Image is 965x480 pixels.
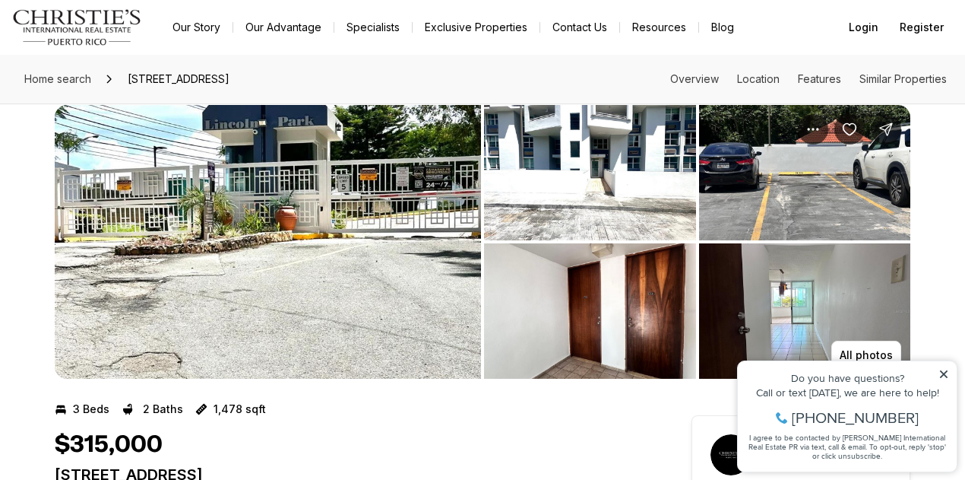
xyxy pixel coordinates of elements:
button: Share Property: 8 833 RD #7G [871,114,901,145]
a: Exclusive Properties [413,17,539,38]
button: Contact Us [540,17,619,38]
h1: $315,000 [55,431,163,459]
button: View image gallery [699,105,911,240]
button: View image gallery [484,243,696,379]
button: Save Property: 8 833 RD #7G [834,114,865,145]
p: 3 Beds [73,403,109,415]
span: I agree to be contacted by [PERSON_NAME] International Real Estate PR via text, call & email. To ... [19,94,217,122]
div: Do you have questions? [16,34,220,45]
nav: Page section menu [670,73,947,85]
button: Login [840,12,887,43]
span: Register [900,21,944,33]
div: Call or text [DATE], we are here to help! [16,49,220,59]
li: 1 of 10 [55,105,481,379]
img: logo [12,9,142,46]
button: Register [891,12,953,43]
a: Skip to: Features [798,72,841,85]
button: View image gallery [484,105,696,240]
span: [STREET_ADDRESS] [122,67,236,91]
a: Skip to: Overview [670,72,719,85]
a: Our Story [160,17,233,38]
p: 1,478 sqft [214,403,266,415]
a: Skip to: Location [737,72,780,85]
a: Home search [18,67,97,91]
span: Home search [24,72,91,85]
span: [PHONE_NUMBER] [62,72,189,87]
a: Blog [699,17,746,38]
button: Property options [798,114,828,145]
li: 2 of 10 [484,105,910,379]
span: Login [849,21,878,33]
a: Specialists [334,17,412,38]
a: Skip to: Similar Properties [859,72,947,85]
button: View image gallery [55,105,481,379]
a: Our Advantage [233,17,334,38]
button: View image gallery [699,243,911,379]
p: 2 Baths [143,403,183,415]
a: Resources [620,17,698,38]
div: Listing Photos [55,105,910,379]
